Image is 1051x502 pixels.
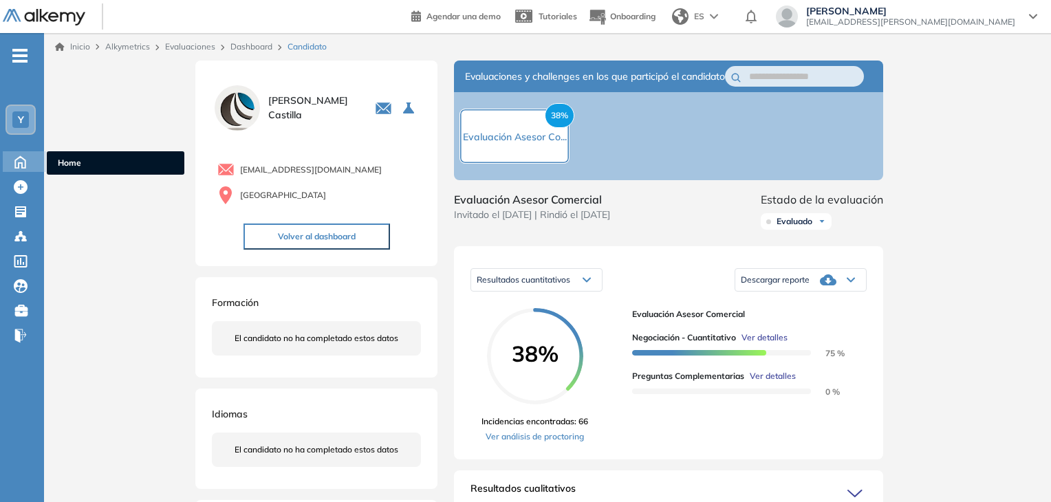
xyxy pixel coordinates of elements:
span: ES [694,10,704,23]
span: Ver detalles [750,370,796,382]
span: Preguntas complementarias [632,370,744,382]
button: Onboarding [588,2,655,32]
img: Ícono de flecha [818,217,826,226]
span: Resultados cuantitativos [477,274,570,285]
span: Idiomas [212,408,248,420]
span: El candidato no ha completado estos datos [235,332,398,345]
a: Ver análisis de proctoring [481,430,588,443]
span: [PERSON_NAME] [806,6,1015,17]
span: Evaluación Asesor Comercial [632,308,856,320]
button: Ver detalles [736,331,788,344]
span: Descargar reporte [741,274,810,285]
span: 38% [545,103,574,128]
span: Estado de la evaluación [761,191,883,208]
span: Invitado el [DATE] | Rindió el [DATE] [454,208,610,222]
img: world [672,8,689,25]
span: Incidencias encontradas: 66 [481,415,588,428]
span: Evaluación Asesor Co... [463,131,567,143]
i: - [12,54,28,57]
span: 38% [487,342,583,364]
img: Logo [3,9,85,26]
span: Onboarding [610,11,655,21]
span: Evaluación Asesor Comercial [454,191,610,208]
span: Evaluaciones y challenges en los que participó el candidato [465,69,725,84]
span: 75 % [809,348,845,358]
span: Alkymetrics [105,41,150,52]
iframe: Chat Widget [982,436,1051,502]
span: Candidato [288,41,327,53]
a: Dashboard [230,41,272,52]
span: Ver detalles [741,331,788,344]
span: Agendar una demo [426,11,501,21]
span: [PERSON_NAME] Castilla [268,94,358,122]
span: Tutoriales [539,11,577,21]
a: Evaluaciones [165,41,215,52]
span: [EMAIL_ADDRESS][DOMAIN_NAME] [240,164,382,176]
button: Volver al dashboard [243,223,390,250]
span: 0 % [809,386,840,397]
button: Ver detalles [744,370,796,382]
span: [EMAIL_ADDRESS][PERSON_NAME][DOMAIN_NAME] [806,17,1015,28]
span: El candidato no ha completado estos datos [235,444,398,456]
div: Widget de chat [982,436,1051,502]
span: Y [18,114,24,125]
a: Inicio [55,41,90,53]
span: Evaluado [777,216,812,227]
span: Formación [212,296,259,309]
img: PROFILE_MENU_LOGO_USER [212,83,263,133]
span: Home [58,157,173,169]
a: Agendar una demo [411,7,501,23]
img: arrow [710,14,718,19]
span: Negociación - Cuantitativo [632,331,736,344]
span: [GEOGRAPHIC_DATA] [240,189,326,201]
